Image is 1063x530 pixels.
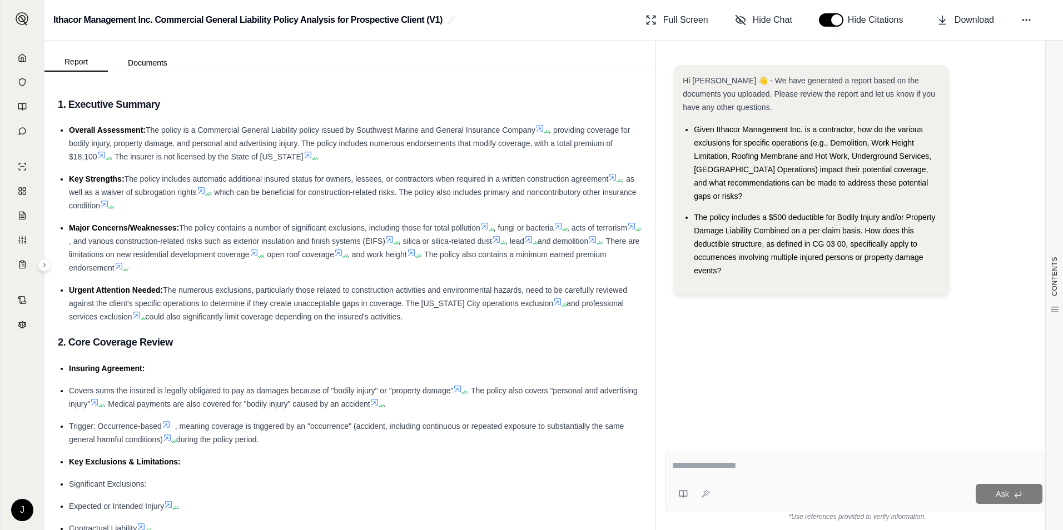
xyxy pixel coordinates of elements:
button: Report [44,53,108,72]
span: . [317,152,319,161]
a: Custom Report [7,229,37,251]
span: The numerous exclusions, particularly those related to construction activities and environmental ... [69,286,627,308]
a: Claim Coverage [7,204,37,227]
button: Download [932,9,999,31]
button: Documents [108,54,187,72]
span: Key Strengths: [69,174,125,183]
a: Home [7,47,37,69]
span: , silica or silica-related dust [399,237,492,246]
span: could also significantly limit coverage depending on the insured's activities. [146,312,403,321]
span: , and work height [347,250,407,259]
a: Chat [7,120,37,142]
span: Key Exclusions & Limitations: [69,457,181,466]
h2: Ithacor Management Inc. Commercial General Liability Policy Analysis for Prospective Client (V1) [53,10,443,30]
span: , fungi or bacteria [494,223,554,232]
span: Overall Assessment: [69,126,146,134]
span: Hide Chat [753,13,792,27]
button: Ask [976,484,1042,504]
a: Documents Vault [7,71,37,93]
span: The policy is a Commercial General Liability policy issued by Southwest Marine and General Insura... [146,126,535,134]
span: . The policy also covers "personal and advertising injury" [69,386,638,408]
span: CONTENTS [1050,257,1059,296]
span: Urgent Attention Needed: [69,286,163,294]
a: Legal Search Engine [7,313,37,336]
span: Hide Citations [848,13,910,27]
button: Full Screen [641,9,713,31]
a: Coverage Table [7,253,37,276]
span: , and various construction-related risks such as exterior insulation and finish systems (EIFS) [69,237,385,246]
span: Download [955,13,994,27]
span: Full Screen [663,13,708,27]
span: , acts of terrorism [567,223,627,232]
button: Expand sidebar [11,8,33,30]
a: Policy Comparisons [7,180,37,202]
span: Trigger: Occurrence-based [69,422,162,431]
button: Expand sidebar [38,258,51,272]
h3: 1. Executive Summary [58,94,642,114]
span: Given Ithacor Management Inc. is a contractor, how do the various exclusions for specific operati... [694,125,931,201]
a: Prompt Library [7,96,37,118]
h3: 2. Core Coverage Review [58,332,642,352]
span: . [177,502,180,511]
span: Ask [996,489,1009,498]
span: . The insurer is not licensed by the State of [US_STATE] [111,152,304,161]
span: during the policy period. [176,435,259,444]
img: Expand sidebar [16,12,29,26]
span: , lead [505,237,524,246]
span: Covers sums the insured is legally obligated to pay as damages because of "bodily injury" or "pro... [69,386,453,395]
span: The policy contains a number of significant exclusions, including those for total pollution [179,223,480,232]
span: Major Concerns/Weaknesses: [69,223,179,232]
span: , providing coverage for bodily injury, property damage, and personal and advertising injury. The... [69,126,630,161]
a: Single Policy [7,156,37,178]
span: . [384,399,386,408]
div: J [11,499,33,521]
span: , which can be beneficial for construction-related risks. The policy also includes primary and no... [69,188,637,210]
span: Expected or Intended Injury [69,502,164,511]
span: . Medical payments are also covered for "bodily injury" caused by an accident [103,399,370,408]
button: Hide Chat [731,9,797,31]
span: , meaning coverage is triggered by an "occurrence" (accident, including continuous or repeated ex... [69,422,624,444]
div: *Use references provided to verify information. [665,512,1050,521]
a: Contract Analysis [7,289,37,311]
span: Significant Exclusions: [69,479,146,488]
span: and demolition [538,237,588,246]
span: Hi [PERSON_NAME] 👋 - We have generated a report based on the documents you uploaded. Please revie... [683,76,935,112]
span: The policy includes a $500 deductible for Bodily Injury and/or Property Damage Liability Combined... [694,213,935,275]
span: , open roof coverage [263,250,334,259]
span: Insuring Agreement: [69,364,145,373]
span: The policy includes automatic additional insured status for owners, lessees, or contractors when ... [125,174,609,183]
